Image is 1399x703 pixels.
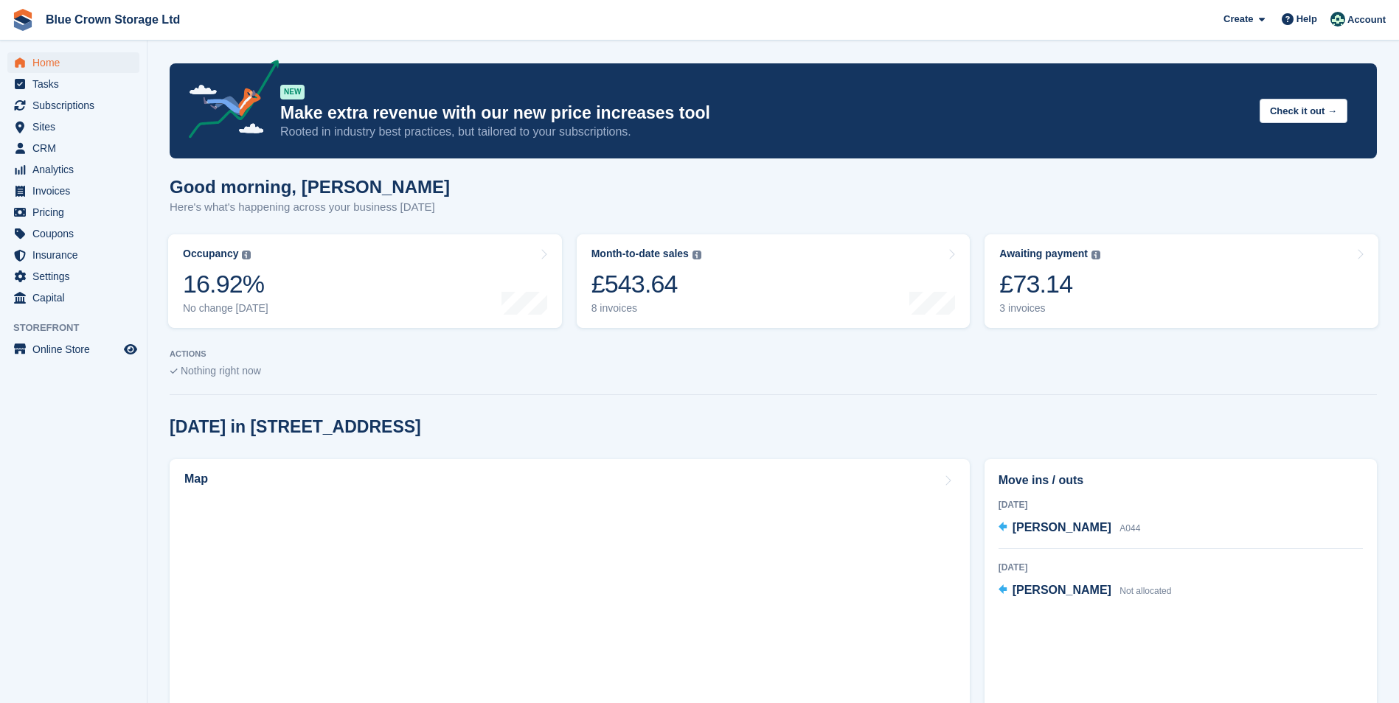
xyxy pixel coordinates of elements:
[32,138,121,158] span: CRM
[1091,251,1100,259] img: icon-info-grey-7440780725fd019a000dd9b08b2336e03edf1995a4989e88bcd33f0948082b44.svg
[1013,521,1111,534] span: [PERSON_NAME]
[183,269,268,299] div: 16.92%
[7,202,139,223] a: menu
[7,266,139,287] a: menu
[7,223,139,244] a: menu
[32,74,121,94] span: Tasks
[7,74,139,94] a: menu
[7,95,139,116] a: menu
[122,340,139,358] a: Preview store
[32,181,121,201] span: Invoices
[242,251,251,259] img: icon-info-grey-7440780725fd019a000dd9b08b2336e03edf1995a4989e88bcd33f0948082b44.svg
[1347,13,1386,27] span: Account
[999,561,1363,574] div: [DATE]
[40,7,186,32] a: Blue Crown Storage Ltd
[999,472,1363,489] h2: Move ins / outs
[7,245,139,265] a: menu
[32,245,121,265] span: Insurance
[183,248,238,260] div: Occupancy
[170,177,450,197] h1: Good morning, [PERSON_NAME]
[32,266,121,287] span: Settings
[176,60,280,144] img: price-adjustments-announcement-icon-8257ccfd72463d97f412b2fc003d46551f7dbcb40ab6d574587a9cd5c0d94...
[7,159,139,180] a: menu
[32,52,121,73] span: Home
[32,339,121,360] span: Online Store
[1223,12,1253,27] span: Create
[7,116,139,137] a: menu
[181,365,261,377] span: Nothing right now
[183,302,268,315] div: No change [DATE]
[13,321,147,335] span: Storefront
[999,519,1141,538] a: [PERSON_NAME] A044
[985,234,1378,328] a: Awaiting payment £73.14 3 invoices
[999,498,1363,511] div: [DATE]
[1296,12,1317,27] span: Help
[184,472,208,486] h2: Map
[32,287,121,308] span: Capital
[280,102,1248,124] p: Make extra revenue with our new price increases tool
[170,349,1377,359] p: ACTIONS
[170,368,178,374] img: blank_slate_check_icon-ba018cac091ee9be17c0a81a6c232d5eb81de652e7a59be601be346b1b6ddf79.svg
[7,339,139,360] a: menu
[1119,586,1171,596] span: Not allocated
[12,9,34,31] img: stora-icon-8386f47178a22dfd0bd8f6a31ec36ba5ce8667c1dd55bd0f319d3a0aa187defe.svg
[32,159,121,180] span: Analytics
[7,52,139,73] a: menu
[32,116,121,137] span: Sites
[32,95,121,116] span: Subscriptions
[577,234,971,328] a: Month-to-date sales £543.64 8 invoices
[32,202,121,223] span: Pricing
[280,124,1248,140] p: Rooted in industry best practices, but tailored to your subscriptions.
[1119,523,1140,534] span: A044
[7,181,139,201] a: menu
[692,251,701,259] img: icon-info-grey-7440780725fd019a000dd9b08b2336e03edf1995a4989e88bcd33f0948082b44.svg
[7,138,139,158] a: menu
[999,269,1100,299] div: £73.14
[7,287,139,308] a: menu
[999,302,1100,315] div: 3 invoices
[591,269,701,299] div: £543.64
[591,248,689,260] div: Month-to-date sales
[1330,12,1345,27] img: John Marshall
[32,223,121,244] span: Coupons
[168,234,562,328] a: Occupancy 16.92% No change [DATE]
[170,417,421,437] h2: [DATE] in [STREET_ADDRESS]
[170,199,450,216] p: Here's what's happening across your business [DATE]
[591,302,701,315] div: 8 invoices
[1260,99,1347,123] button: Check it out →
[999,581,1172,601] a: [PERSON_NAME] Not allocated
[1013,584,1111,596] span: [PERSON_NAME]
[999,248,1088,260] div: Awaiting payment
[280,85,305,99] div: NEW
